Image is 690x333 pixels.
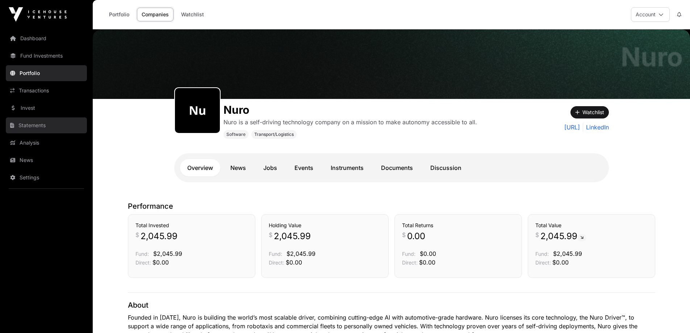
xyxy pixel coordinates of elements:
[180,159,603,176] nav: Tabs
[6,30,87,46] a: Dashboard
[402,230,406,239] span: $
[223,118,477,126] p: Nuro is a self-driving technology company on a mission to make autonomy accessible to all.
[135,259,151,266] span: Direct:
[135,230,139,239] span: $
[223,103,477,116] h1: Nuro
[402,222,514,229] h3: Total Returns
[176,8,209,21] a: Watchlist
[152,259,169,266] span: $0.00
[564,123,580,132] a: [URL]
[93,29,690,99] img: Nuro
[552,259,569,266] span: $0.00
[6,100,87,116] a: Invest
[423,159,469,176] a: Discussion
[223,159,253,176] a: News
[287,159,321,176] a: Events
[540,230,586,242] span: 2,045.99
[269,251,282,257] span: Fund:
[583,123,609,132] a: LinkedIn
[420,250,436,257] span: $0.00
[135,251,149,257] span: Fund:
[128,201,655,211] p: Performance
[153,250,182,257] span: $2,045.99
[535,230,539,239] span: $
[419,259,435,266] span: $0.00
[274,230,311,242] span: 2,045.99
[6,83,87,99] a: Transactions
[269,230,272,239] span: $
[254,132,294,137] span: Transport/Logistics
[180,159,220,176] a: Overview
[402,251,415,257] span: Fund:
[407,230,425,242] span: 0.00
[535,251,549,257] span: Fund:
[256,159,284,176] a: Jobs
[269,259,284,266] span: Direct:
[9,7,67,22] img: Icehouse Ventures Logo
[269,222,381,229] h3: Holding Value
[553,250,582,257] span: $2,045.99
[128,300,655,310] p: About
[570,106,609,118] button: Watchlist
[6,65,87,81] a: Portfolio
[287,250,315,257] span: $2,045.99
[535,222,648,229] h3: Total Value
[178,91,217,130] img: nuro436.png
[6,48,87,64] a: Fund Investments
[6,170,87,186] a: Settings
[135,222,248,229] h3: Total Invested
[6,152,87,168] a: News
[374,159,420,176] a: Documents
[286,259,302,266] span: $0.00
[141,230,177,242] span: 2,045.99
[6,135,87,151] a: Analysis
[6,117,87,133] a: Statements
[631,7,670,22] button: Account
[226,132,246,137] span: Software
[621,44,683,70] h1: Nuro
[535,259,551,266] span: Direct:
[402,259,418,266] span: Direct:
[323,159,371,176] a: Instruments
[104,8,134,21] a: Portfolio
[654,298,690,333] iframe: Chat Widget
[137,8,173,21] a: Companies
